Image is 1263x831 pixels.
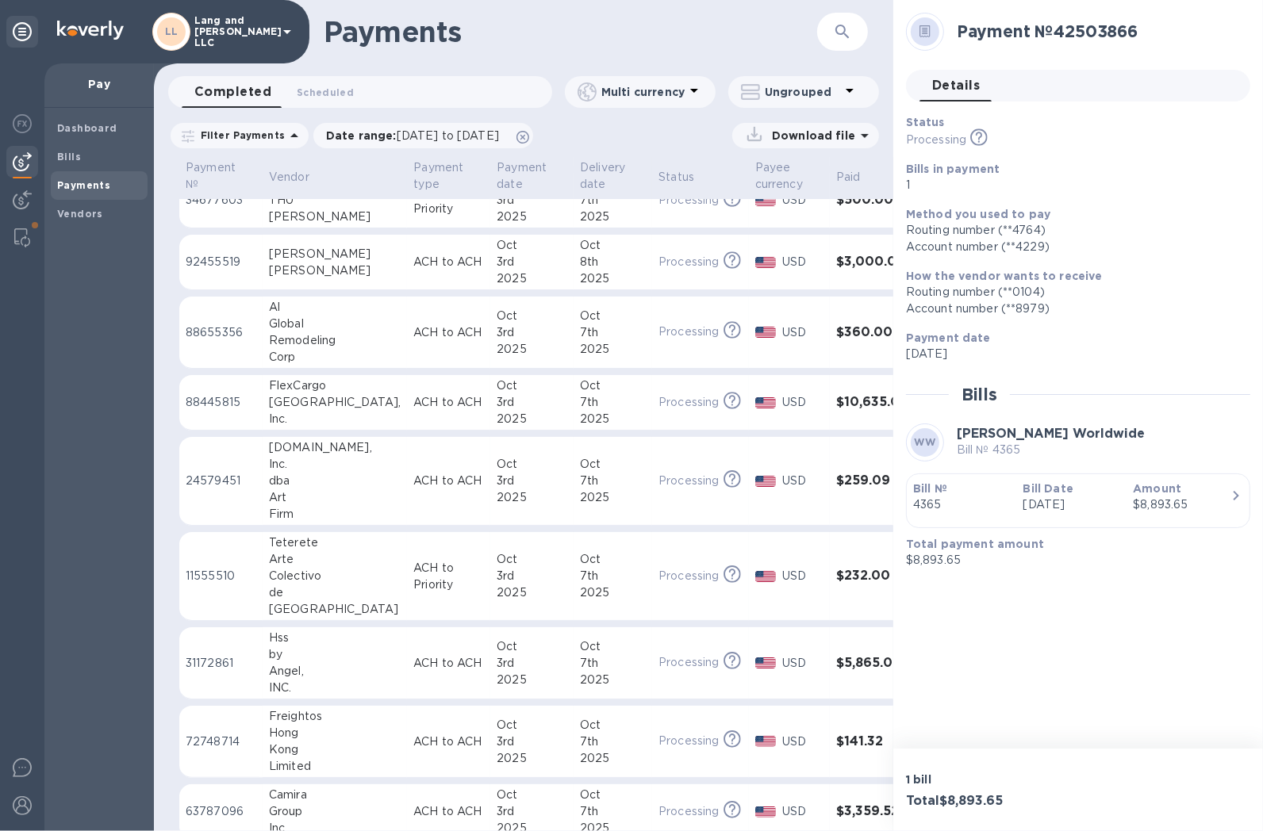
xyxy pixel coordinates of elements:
[269,630,401,646] div: Hss
[906,239,1238,255] div: Account number (**4229)
[413,184,484,217] p: ACH to Priority
[269,411,401,427] div: Inc.
[57,151,81,163] b: Bills
[755,476,777,487] img: USD
[957,21,1238,41] h2: Payment № 42503866
[658,803,719,820] p: Processing
[580,473,646,489] div: 7th
[755,159,823,193] span: Payee currency
[497,750,567,767] div: 2025
[269,646,401,663] div: by
[906,538,1044,550] b: Total payment amount
[413,655,484,672] p: ACH to ACH
[269,584,401,601] div: de
[782,655,823,672] p: USD
[906,284,1238,301] div: Routing number (**0104)
[497,159,567,193] span: Payment date
[269,316,401,332] div: Global
[580,655,646,672] div: 7th
[497,341,567,358] div: 2025
[497,209,567,225] div: 2025
[836,325,909,340] h3: $360.00
[906,116,945,128] b: Status
[497,717,567,733] div: Oct
[413,159,484,193] span: Payment type
[580,551,646,568] div: Oct
[269,246,401,262] div: [PERSON_NAME]
[836,656,909,671] h3: $5,865.00
[836,193,909,208] h3: $500.00
[906,346,1238,362] p: [DATE]
[658,254,719,270] p: Processing
[497,254,567,270] div: 3rd
[755,571,777,582] img: USD
[269,680,401,696] div: INC.
[186,568,256,584] p: 11555510
[580,209,646,225] div: 2025
[580,394,646,411] div: 7th
[186,803,256,820] p: 63787096
[497,377,567,394] div: Oct
[836,804,909,819] h3: $3,359.52
[497,584,567,601] div: 2025
[580,750,646,767] div: 2025
[13,114,32,133] img: Foreign exchange
[497,192,567,209] div: 3rd
[782,254,823,270] p: USD
[1023,482,1073,495] b: Bill Date
[497,324,567,341] div: 3rd
[906,794,1072,809] h3: Total $8,893.65
[186,655,256,672] p: 31172861
[755,327,777,338] img: USD
[932,75,980,97] span: Details
[580,308,646,324] div: Oct
[658,733,719,749] p: Processing
[580,787,646,803] div: Oct
[497,551,567,568] div: Oct
[755,806,777,818] img: USD
[57,122,117,134] b: Dashboard
[658,654,719,671] p: Processing
[836,255,909,270] h3: $3,000.00
[580,159,625,193] p: Delivery date
[658,324,719,340] p: Processing
[57,76,141,92] p: Pay
[580,489,646,506] div: 2025
[413,803,484,820] p: ACH to ACH
[906,473,1250,528] button: Bill №4365Bill Date[DATE]Amount$8,893.65
[906,270,1103,282] b: How the vendor wants to receive
[1023,496,1121,513] p: [DATE]
[906,177,1238,193] p: 1
[497,672,567,688] div: 2025
[269,394,401,411] div: [GEOGRAPHIC_DATA],
[186,324,256,341] p: 88655356
[906,132,966,148] p: Processing
[413,473,484,489] p: ACH to ACH
[186,473,256,489] p: 24579451
[497,159,547,193] p: Payment date
[269,262,401,279] div: [PERSON_NAME]
[194,15,274,48] p: Lang and [PERSON_NAME] LLC
[782,394,823,411] p: USD
[497,489,567,506] div: 2025
[836,569,909,584] h3: $232.00
[580,270,646,287] div: 2025
[755,195,777,206] img: USD
[413,394,484,411] p: ACH to ACH
[957,426,1145,441] b: [PERSON_NAME] Worldwide
[497,456,567,473] div: Oct
[269,803,401,820] div: Group
[269,489,401,506] div: Art
[186,394,256,411] p: 88445815
[269,349,401,366] div: Corp
[658,568,719,584] p: Processing
[497,473,567,489] div: 3rd
[269,456,401,473] div: Inc.
[1133,482,1181,495] b: Amount
[186,254,256,270] p: 92455519
[580,803,646,820] div: 7th
[755,657,777,668] img: USD
[269,377,401,394] div: FlexCargo
[906,331,991,344] b: Payment date
[580,237,646,254] div: Oct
